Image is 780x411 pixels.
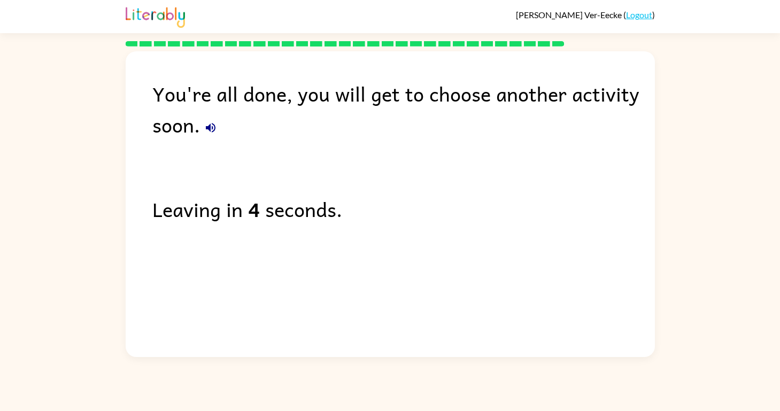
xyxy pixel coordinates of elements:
[152,78,655,140] div: You're all done, you will get to choose another activity soon.
[248,193,260,224] b: 4
[516,10,623,20] span: [PERSON_NAME] Ver-Eecke
[516,10,655,20] div: ( )
[126,4,185,28] img: Literably
[152,193,655,224] div: Leaving in seconds.
[626,10,652,20] a: Logout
